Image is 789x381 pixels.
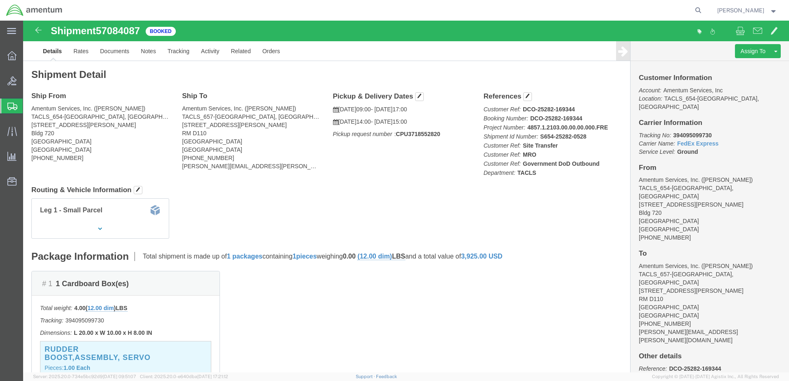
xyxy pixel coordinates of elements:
a: Feedback [376,374,397,379]
span: [DATE] 17:21:12 [197,374,228,379]
span: Server: 2025.20.0-734e5bc92d9 [33,374,136,379]
img: logo [6,4,63,16]
a: Support [356,374,376,379]
button: [PERSON_NAME] [717,5,778,15]
span: Copyright © [DATE]-[DATE] Agistix Inc., All Rights Reserved [652,373,779,380]
span: [DATE] 09:51:07 [103,374,136,379]
span: James Blue [717,6,764,15]
iframe: FS Legacy Container [23,21,789,372]
span: Client: 2025.20.0-e640dba [140,374,228,379]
